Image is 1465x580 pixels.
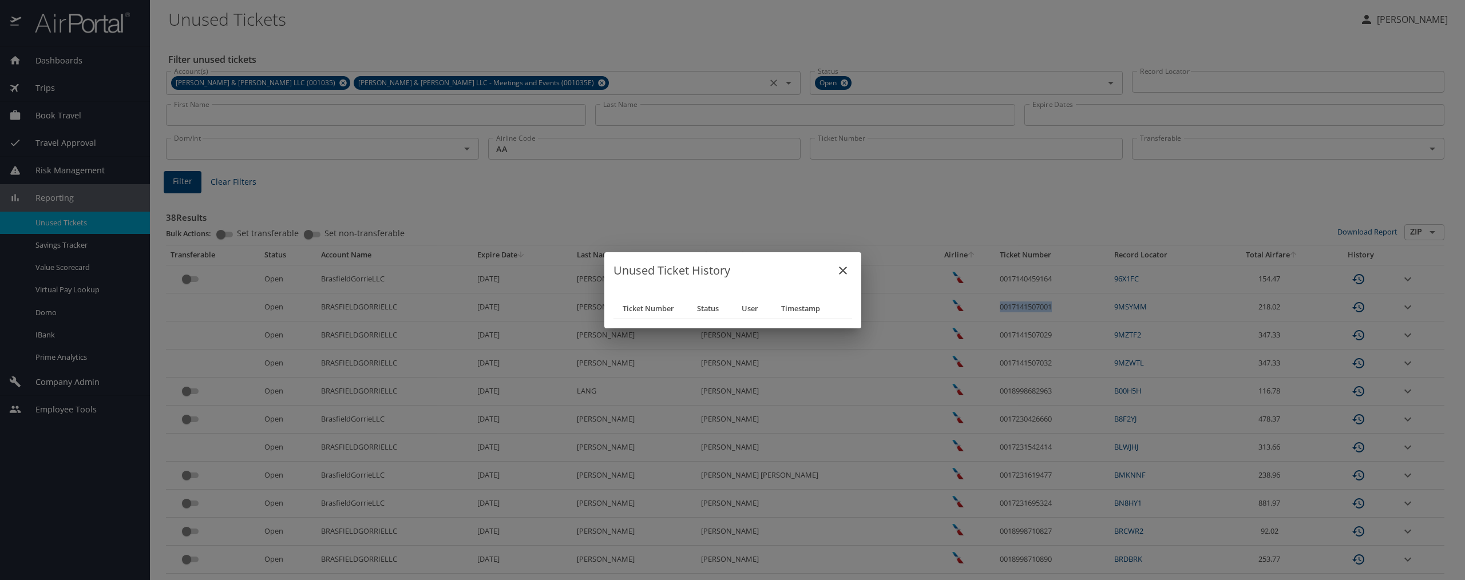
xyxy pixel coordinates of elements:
th: Timestamp [772,298,834,319]
th: Status [688,298,732,319]
button: close [829,257,857,284]
table: Unused ticket history data [613,298,852,319]
h6: Unused Ticket History [613,261,852,280]
th: Ticket Number [613,298,688,319]
th: User [732,298,772,319]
